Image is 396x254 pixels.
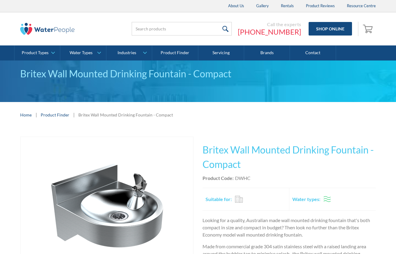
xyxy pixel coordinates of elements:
[152,45,198,60] a: Product Finder
[238,27,301,36] a: [PHONE_NUMBER]
[20,67,376,81] div: Britex Wall Mounted Drinking Fountain - Compact
[22,50,49,55] div: Product Types
[14,45,60,60] a: Product Types
[290,45,336,60] a: Contact
[203,175,234,181] strong: Product Code:
[206,196,232,203] h2: Suitable for:
[106,45,152,60] a: Industries
[20,112,32,118] a: Home
[292,196,320,203] h2: Water types:
[244,45,290,60] a: Brands
[198,45,244,60] a: Servicing
[60,45,106,60] a: Water Types
[35,111,38,118] div: |
[41,112,69,118] a: Product Finder
[72,111,75,118] div: |
[118,50,136,55] div: Industries
[238,21,301,27] div: Call the experts
[203,217,376,238] p: Looking for a quality, Australian made wall mounted drinking fountain that's both compact in size...
[78,112,173,118] div: Britex Wall Mounted Drinking Fountain - Compact
[20,23,74,35] img: The Water People
[132,22,232,36] input: Search products
[363,24,374,33] img: shopping cart
[203,143,376,172] h1: Britex Wall Mounted Drinking Fountain - Compact
[361,22,376,36] a: Open empty cart
[309,22,352,36] a: Shop Online
[235,175,250,182] div: DWHC
[70,50,93,55] div: Water Types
